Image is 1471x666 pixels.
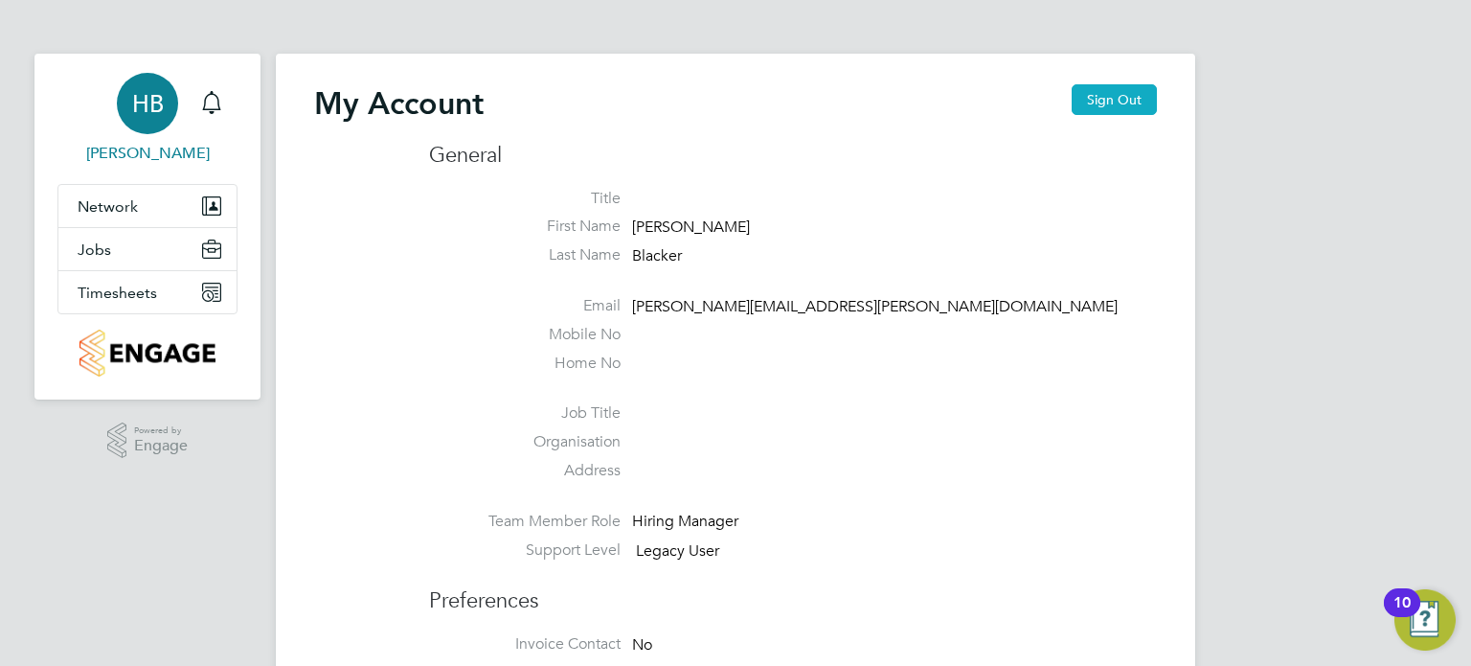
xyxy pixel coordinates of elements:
div: Hiring Manager [632,512,814,532]
span: [PERSON_NAME][EMAIL_ADDRESS][PERSON_NAME][DOMAIN_NAME] [632,297,1118,316]
button: Network [58,185,237,227]
label: Invoice Contact [429,634,621,655]
span: Network [78,197,138,216]
span: HB [132,91,164,116]
span: Blacker [632,246,682,265]
h2: My Account [314,84,484,123]
img: countryside-properties-logo-retina.png [79,330,215,377]
h3: General [429,142,1157,170]
span: Legacy User [636,541,719,561]
span: Jobs [78,241,111,259]
label: Address [429,461,621,481]
button: Sign Out [1072,84,1157,115]
nav: Main navigation [34,54,260,400]
label: Email [429,296,621,316]
label: Home No [429,354,621,374]
a: HB[PERSON_NAME] [57,73,238,165]
label: Support Level [429,540,621,561]
span: Harriet Blacker [57,142,238,165]
span: No [632,635,652,655]
label: Last Name [429,245,621,265]
span: [PERSON_NAME] [632,218,750,238]
h3: Preferences [429,568,1157,615]
label: Organisation [429,432,621,452]
span: Powered by [134,423,188,439]
button: Timesheets [58,271,237,313]
label: Mobile No [429,325,621,345]
a: Go to home page [57,330,238,377]
label: Team Member Role [429,512,621,532]
label: First Name [429,217,621,237]
span: Engage [134,438,188,454]
button: Open Resource Center, 10 new notifications [1394,589,1456,651]
label: Job Title [429,403,621,424]
span: Timesheets [78,284,157,302]
div: 10 [1393,603,1411,628]
a: Powered byEngage [107,423,189,459]
label: Title [429,189,621,209]
button: Jobs [58,228,237,270]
